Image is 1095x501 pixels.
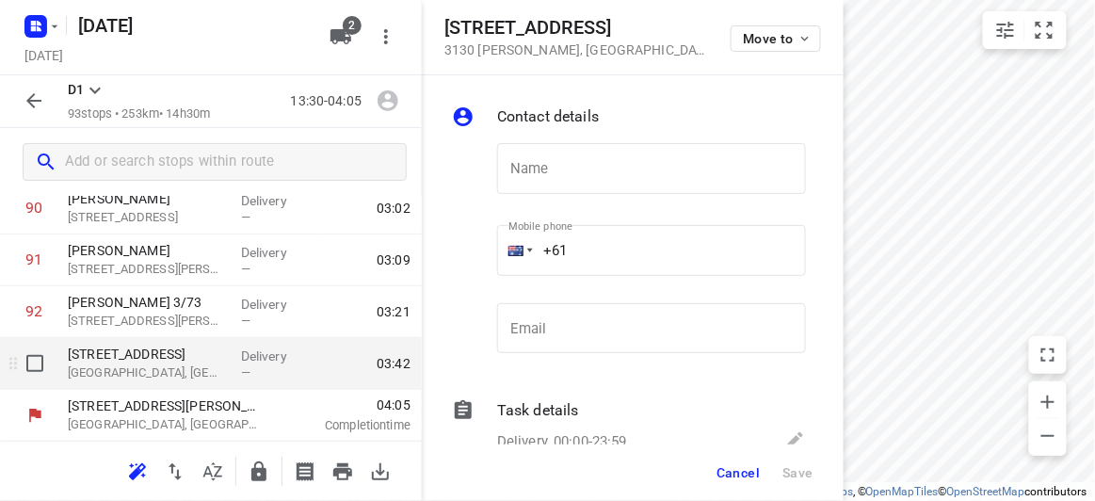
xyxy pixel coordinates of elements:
[866,485,939,498] a: OpenMapTiles
[947,485,1025,498] a: OpenStreetMap
[194,461,232,479] span: Sort by time window
[377,354,411,373] span: 03:42
[119,461,156,479] span: Reoptimize route
[241,314,250,328] span: —
[68,189,226,208] p: [PERSON_NAME]
[241,262,250,276] span: —
[497,431,627,453] p: Delivery, 00:00-23:59
[68,260,226,279] p: 3 Evergreen Boulevard, Clayton South
[286,461,324,479] span: Print shipping labels
[68,345,226,364] p: [STREET_ADDRESS]
[444,42,708,57] p: 3130 [PERSON_NAME] , [GEOGRAPHIC_DATA]
[377,302,411,321] span: 03:21
[68,293,226,312] p: [PERSON_NAME] 3/73
[731,25,821,52] button: Move to
[444,17,708,39] h5: [STREET_ADDRESS]
[497,225,806,276] input: 1 (702) 123-4567
[1025,11,1063,49] button: Fit zoom
[685,485,1087,498] li: © 2025 , © , © © contributors
[241,347,311,365] p: Delivery
[68,415,264,434] p: [GEOGRAPHIC_DATA], [GEOGRAPHIC_DATA]
[983,11,1067,49] div: small contained button group
[68,396,264,415] p: [STREET_ADDRESS][PERSON_NAME]
[71,10,314,40] h5: Rename
[241,365,250,380] span: —
[291,91,369,111] p: 13:30-04:05
[241,210,250,224] span: —
[68,364,226,382] p: [GEOGRAPHIC_DATA], [GEOGRAPHIC_DATA]
[987,11,1024,49] button: Map settings
[26,302,43,320] div: 92
[68,105,210,123] p: 93 stops • 253km • 14h30m
[367,18,405,56] button: More
[322,18,360,56] button: 2
[709,456,767,490] button: Cancel
[717,465,760,480] span: Cancel
[497,225,533,276] div: Australia: + 61
[497,399,579,422] p: Task details
[68,80,84,100] p: D1
[497,105,599,128] p: Contact details
[743,31,813,46] span: Move to
[68,208,226,227] p: 4 Talara Close, Springvale
[377,199,411,218] span: 03:02
[68,312,226,331] p: 73 Patrick Street, Oakleigh East
[156,461,194,479] span: Reverse route
[241,191,311,210] p: Delivery
[508,221,572,232] label: Mobile phone
[240,453,278,491] button: Lock route
[286,416,411,435] p: Completion time
[241,243,311,262] p: Delivery
[452,399,806,456] div: Task detailsDelivery, 00:00-23:59
[286,396,411,414] span: 04:05
[783,429,806,452] svg: Edit
[26,250,43,268] div: 91
[16,345,54,382] span: Select
[26,199,43,217] div: 90
[17,44,71,66] h5: Project date
[369,91,407,109] span: Assign driver
[68,241,226,260] p: [PERSON_NAME]
[241,295,311,314] p: Delivery
[65,148,406,177] input: Add or search stops within route
[377,250,411,269] span: 03:09
[343,16,362,35] span: 2
[452,105,806,132] div: Contact details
